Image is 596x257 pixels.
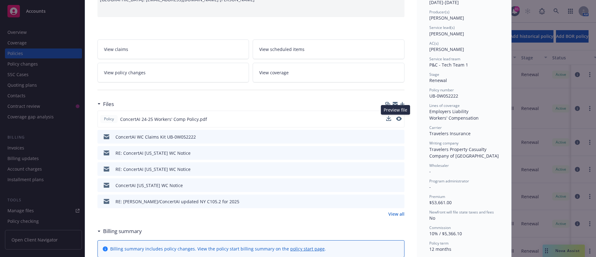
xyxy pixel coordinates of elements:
span: Carrier [429,125,442,130]
span: Program administrator [429,178,469,184]
span: Policy number [429,87,454,93]
div: Billing summary [97,227,142,235]
a: View all [388,211,404,217]
button: download file [386,198,391,205]
button: preview file [396,134,402,140]
span: Commission [429,225,451,230]
button: preview file [396,166,402,172]
span: Service lead(s) [429,25,455,30]
span: Policy [103,116,115,122]
button: download file [386,116,391,122]
button: preview file [396,182,402,189]
span: $53,661.00 [429,200,452,205]
span: 10% / $5,366.10 [429,231,462,236]
span: [PERSON_NAME] [429,31,464,37]
div: Preview file [381,105,410,115]
div: RE: ConcertAI [US_STATE] WC Notice [115,166,191,172]
div: Files [97,100,114,108]
span: View claims [104,46,128,53]
div: RE: [PERSON_NAME]/ConcertAI updated NY C105.2 for 2025 [115,198,239,205]
div: Workers' Compensation [429,115,499,121]
span: Producer(s) [429,9,449,15]
span: Stage [429,72,439,77]
span: UB-0W052222 [429,93,458,99]
span: Policy term [429,241,449,246]
span: P&C - Tech Team 1 [429,62,468,68]
button: download file [386,166,391,172]
span: - [429,184,431,190]
button: download file [386,182,391,189]
span: Premium [429,194,445,199]
div: Employers Liability [429,108,499,115]
span: Writing company [429,140,458,146]
div: ConcertAI WC Claims Kit UB-0W052222 [115,134,196,140]
span: AC(s) [429,41,439,46]
span: Wholesaler [429,163,449,168]
div: Billing summary includes policy changes. View the policy start billing summary on the . [110,246,326,252]
a: View coverage [253,63,404,82]
span: [PERSON_NAME] [429,46,464,52]
button: preview file [396,117,402,121]
a: View claims [97,39,249,59]
h3: Billing summary [103,227,142,235]
span: 12 months [429,246,451,252]
span: Travelers Property Casualty Company of [GEOGRAPHIC_DATA] [429,146,499,159]
a: View policy changes [97,63,249,82]
h3: Files [103,100,114,108]
span: View policy changes [104,69,146,76]
button: preview file [396,150,402,156]
span: Renewal [429,77,447,83]
button: download file [386,150,391,156]
button: preview file [396,116,402,122]
span: View coverage [259,69,289,76]
button: download file [386,134,391,140]
span: [PERSON_NAME] [429,15,464,21]
span: Newfront will file state taxes and fees [429,209,494,215]
a: policy start page [290,246,325,252]
span: No [429,215,435,221]
span: Travelers Insurance [429,131,471,136]
a: View scheduled items [253,39,404,59]
span: - [429,168,431,174]
span: Service lead team [429,56,460,62]
span: View scheduled items [259,46,305,53]
button: preview file [396,198,402,205]
button: download file [386,116,391,121]
span: ConcertAI 24-25 Workers' Comp Policy.pdf [120,116,207,122]
div: RE: ConcertAI [US_STATE] WC Notice [115,150,191,156]
span: Lines of coverage [429,103,460,108]
div: ConcertAI [US_STATE] WC Notice [115,182,183,189]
